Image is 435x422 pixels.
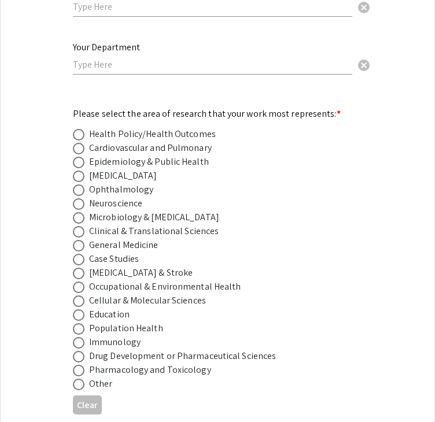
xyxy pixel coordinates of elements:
div: Microbiology & [MEDICAL_DATA] [89,210,219,224]
mat-label: Please select the area of research that your work most represents: [73,108,341,120]
input: Type Here [73,1,352,13]
div: Cardiovascular and Pulmonary [89,141,212,155]
div: [MEDICAL_DATA] [89,169,157,183]
div: Neuroscience [89,197,142,210]
div: Pharmacology and Toxicology [89,363,211,377]
div: Immunology [89,335,141,349]
div: General Medicine [89,238,158,252]
div: Population Health [89,321,163,335]
div: Health Policy/Health Outcomes [89,127,216,141]
div: Cellular & Molecular Sciences [89,294,206,308]
button: Clear [352,53,375,76]
input: Type Here [73,58,352,71]
div: Occupational & Environmental Health [89,280,241,294]
span: cancel [357,1,371,14]
iframe: Chat [9,370,49,413]
mat-label: Your Department [73,41,140,53]
div: Epidemiology & Public Health [89,155,209,169]
div: Clinical & Translational Sciences [89,224,219,238]
button: Clear [73,395,102,414]
span: cancel [357,58,371,72]
div: Ophthalmology [89,183,153,197]
div: Education [89,308,130,321]
div: Other [89,377,113,391]
div: Case Studies [89,252,139,266]
div: [MEDICAL_DATA] & Stroke [89,266,193,280]
div: Drug Development or Pharmaceutical Sciences [89,349,276,363]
